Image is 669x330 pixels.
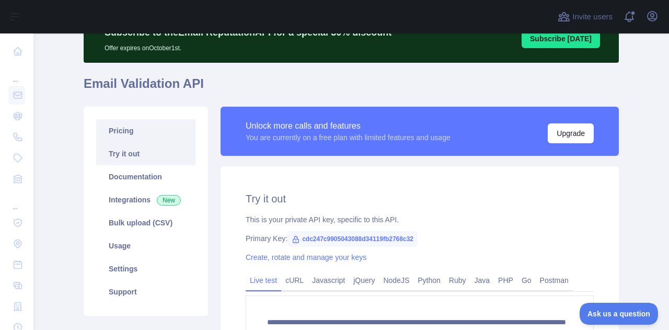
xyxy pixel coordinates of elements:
a: Usage [96,234,195,257]
a: jQuery [349,272,379,289]
a: PHP [494,272,517,289]
a: NodeJS [379,272,413,289]
span: cdc247c9905043088d34119fb2768c32 [287,231,418,247]
a: Create, rotate and manage your keys [246,253,366,261]
div: ... [8,190,25,211]
div: This is your private API key, specific to this API. [246,214,594,225]
span: New [157,195,181,206]
a: Javascript [308,272,349,289]
iframe: Toggle Customer Support [580,303,659,325]
a: Documentation [96,165,195,188]
span: Invite users [572,11,613,23]
a: Java [470,272,494,289]
button: Subscribe [DATE] [522,29,600,48]
a: Live test [246,272,281,289]
div: Primary Key: [246,233,594,244]
a: Support [96,280,195,303]
h1: Email Validation API [84,75,619,100]
a: Python [413,272,445,289]
div: ... [8,63,25,84]
a: Postman [536,272,573,289]
a: Bulk upload (CSV) [96,211,195,234]
p: Offer expires on October 1st. [105,40,391,52]
a: Integrations New [96,188,195,211]
button: Invite users [556,8,615,25]
a: Try it out [96,142,195,165]
a: Settings [96,257,195,280]
div: You are currently on a free plan with limited features and usage [246,132,451,143]
div: Unlock more calls and features [246,120,451,132]
a: cURL [281,272,308,289]
a: Ruby [445,272,470,289]
a: Pricing [96,119,195,142]
button: Upgrade [548,123,594,143]
h2: Try it out [246,191,594,206]
a: Go [517,272,536,289]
